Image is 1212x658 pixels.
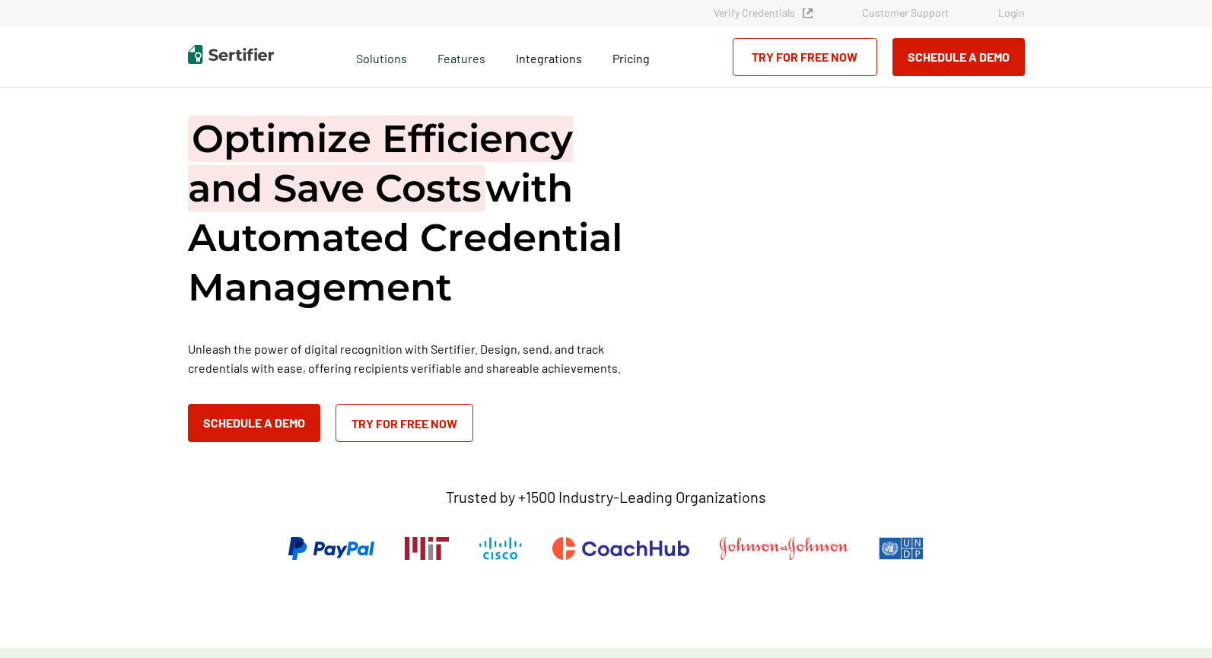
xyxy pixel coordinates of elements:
span: Pricing [612,51,650,65]
a: Login [998,5,1025,21]
img: Cisco [479,537,522,560]
img: PayPal [288,537,374,560]
span: Features [437,47,485,66]
span: Optimize Efficiency and Save Costs [188,116,573,211]
img: Massachusetts Institute of Technology [405,537,449,560]
img: Sertifier | Digital Credentialing Platform [188,45,274,64]
a: Try for Free Now [733,38,877,76]
a: Customer Support [862,5,949,21]
a: Try for Free Now [336,404,473,442]
a: Pricing [612,47,650,66]
h1: with Automated Credential Management [188,114,644,312]
a: Verify Credentials [714,5,813,21]
img: UNDP [879,537,924,560]
span: Integrations [516,51,582,65]
a: Integrations [516,47,582,66]
p: Unleash the power of digital recognition with Sertifier. Design, send, and track credentials with... [188,339,644,377]
p: Trusted by +1500 Industry-Leading Organizations [446,488,766,507]
img: Verified [803,8,813,18]
img: CoachHub [552,537,689,560]
img: Johnson & Johnson [720,537,848,560]
span: Solutions [356,47,407,66]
